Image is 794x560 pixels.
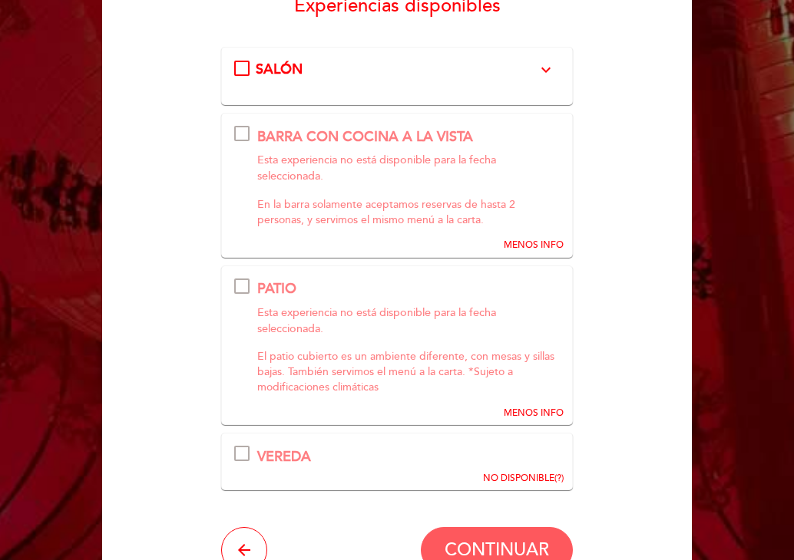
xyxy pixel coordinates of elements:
span: SALÓN [256,61,303,77]
div: El patio cubierto es un ambiente diferente, con mesas y sillas bajas. También servimos el menú a ... [257,349,560,395]
button: MENOS INFO [499,266,568,421]
md-checkbox: SALÓN expand_more Disfrute nuestro menú a la carta en el salón principal. Mesas y sillas acolchon... [234,60,561,80]
span: NO DISPONIBLE [483,473,554,484]
div: Esta experiencia no está disponible para la fecha seleccionada. [257,305,560,337]
div: PATIO [257,279,560,299]
i: expand_more [537,61,555,79]
i: arrow_back [235,541,253,559]
div: VEREDA [257,447,311,467]
span: MENOS INFO [504,239,564,252]
button: MENOS INFO [499,114,568,253]
div: BARRA CON COCINA A LA VISTA [257,127,560,147]
button: expand_more [532,60,560,80]
div: En la barra solamente aceptamos reservas de hasta 2 personas, y servimos el mismo menú a la carta. [257,197,560,228]
div: Esta experiencia no está disponible para la fecha seleccionada. [257,153,560,184]
div: (?) [483,472,564,485]
span: MENOS INFO [504,407,564,420]
button: NO DISPONIBLE(?) [478,433,568,486]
